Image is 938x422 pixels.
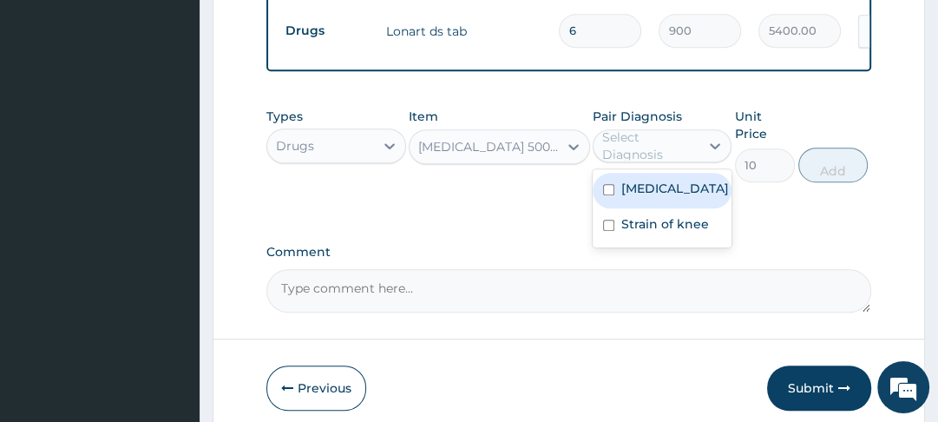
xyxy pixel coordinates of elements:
[90,97,292,120] div: Chat with us now
[602,129,698,163] div: Select Diagnosis
[621,215,709,233] label: Strain of knee
[101,110,239,286] span: We're online!
[798,148,868,182] button: Add
[418,138,560,155] div: [MEDICAL_DATA] 500mg tab
[593,108,682,125] label: Pair Diagnosis
[266,366,366,411] button: Previous
[735,108,796,142] label: Unit Price
[277,15,377,47] td: Drugs
[9,257,331,318] textarea: Type your message and hit 'Enter'
[377,14,550,49] td: Lonart ds tab
[32,87,70,130] img: d_794563401_company_1708531726252_794563401
[767,366,871,411] button: Submit
[276,137,314,155] div: Drugs
[266,109,303,124] label: Types
[621,180,729,197] label: [MEDICAL_DATA]
[285,9,326,50] div: Minimize live chat window
[266,245,870,260] label: Comment
[409,108,438,125] label: Item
